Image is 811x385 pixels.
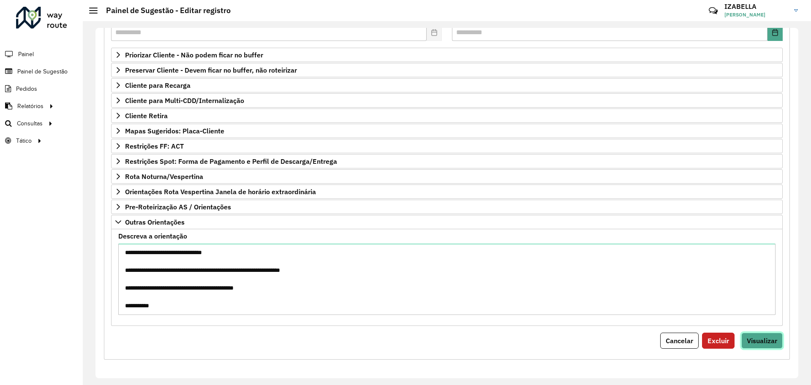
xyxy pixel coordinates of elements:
div: Outras Orientações [111,229,783,326]
span: Cancelar [666,336,693,345]
span: Painel [18,50,34,59]
a: Preservar Cliente - Devem ficar no buffer, não roteirizar [111,63,783,77]
span: Tático [16,136,32,145]
span: Rota Noturna/Vespertina [125,173,203,180]
span: Orientações Rota Vespertina Janela de horário extraordinária [125,188,316,195]
a: Mapas Sugeridos: Placa-Cliente [111,124,783,138]
span: Restrições FF: ACT [125,143,184,149]
button: Cancelar [660,333,699,349]
span: Priorizar Cliente - Não podem ficar no buffer [125,52,263,58]
h3: IZABELLA [724,3,788,11]
a: Rota Noturna/Vespertina [111,169,783,184]
label: Descreva a orientação [118,231,187,241]
span: Mapas Sugeridos: Placa-Cliente [125,127,224,134]
span: Visualizar [747,336,777,345]
span: Relatórios [17,102,44,111]
button: Excluir [702,333,735,349]
span: Pedidos [16,84,37,93]
span: Excluir [708,336,729,345]
span: Cliente para Multi-CDD/Internalização [125,97,244,104]
span: Restrições Spot: Forma de Pagamento e Perfil de Descarga/Entrega [125,158,337,165]
a: Pre-Roteirização AS / Orientações [111,200,783,214]
span: Pre-Roteirização AS / Orientações [125,203,231,210]
a: Cliente para Recarga [111,78,783,92]
a: Cliente para Multi-CDD/Internalização [111,93,783,108]
span: Cliente para Recarga [125,82,191,89]
span: Preservar Cliente - Devem ficar no buffer, não roteirizar [125,67,297,73]
span: Outras Orientações [125,219,185,225]
a: Priorizar Cliente - Não podem ficar no buffer [111,48,783,62]
button: Visualizar [741,333,783,349]
span: [PERSON_NAME] [724,11,788,19]
a: Cliente Retira [111,108,783,123]
a: Contato Rápido [704,2,722,20]
span: Cliente Retira [125,112,168,119]
span: Painel de Sugestão [17,67,68,76]
a: Restrições FF: ACT [111,139,783,153]
button: Choose Date [767,24,783,41]
span: Consultas [17,119,43,128]
a: Orientações Rota Vespertina Janela de horário extraordinária [111,184,783,199]
a: Outras Orientações [111,215,783,229]
a: Restrições Spot: Forma de Pagamento e Perfil de Descarga/Entrega [111,154,783,168]
h2: Painel de Sugestão - Editar registro [98,6,231,15]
